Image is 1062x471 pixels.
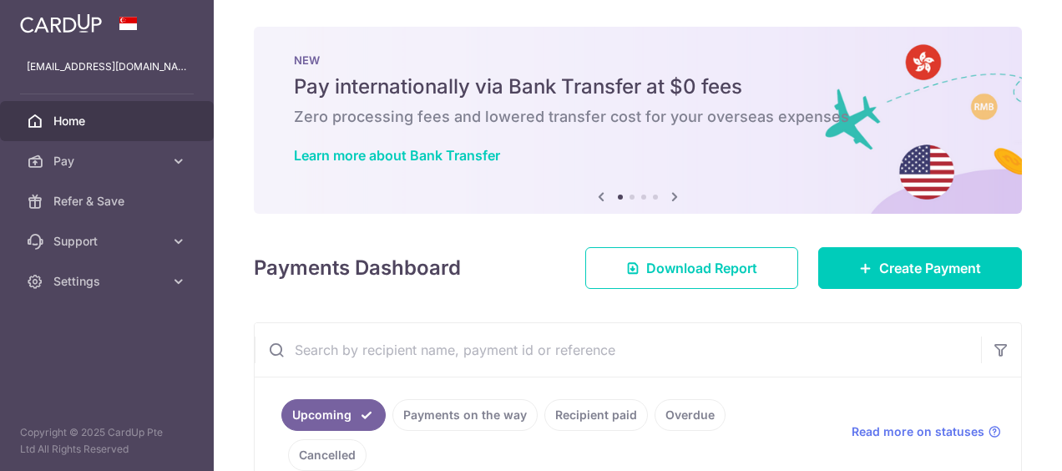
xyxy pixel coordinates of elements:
[585,247,798,289] a: Download Report
[254,253,461,283] h4: Payments Dashboard
[852,423,1001,440] a: Read more on statuses
[20,13,102,33] img: CardUp
[53,153,164,170] span: Pay
[281,399,386,431] a: Upcoming
[879,258,981,278] span: Create Payment
[294,73,982,100] h5: Pay internationally via Bank Transfer at $0 fees
[544,399,648,431] a: Recipient paid
[294,107,982,127] h6: Zero processing fees and lowered transfer cost for your overseas expenses
[53,273,164,290] span: Settings
[852,423,984,440] span: Read more on statuses
[288,439,367,471] a: Cancelled
[254,27,1022,214] img: Bank transfer banner
[255,323,981,377] input: Search by recipient name, payment id or reference
[53,193,164,210] span: Refer & Save
[53,113,164,129] span: Home
[294,147,500,164] a: Learn more about Bank Transfer
[294,53,982,67] p: NEW
[392,399,538,431] a: Payments on the way
[655,399,726,431] a: Overdue
[818,247,1022,289] a: Create Payment
[27,58,187,75] p: [EMAIL_ADDRESS][DOMAIN_NAME]
[646,258,757,278] span: Download Report
[53,233,164,250] span: Support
